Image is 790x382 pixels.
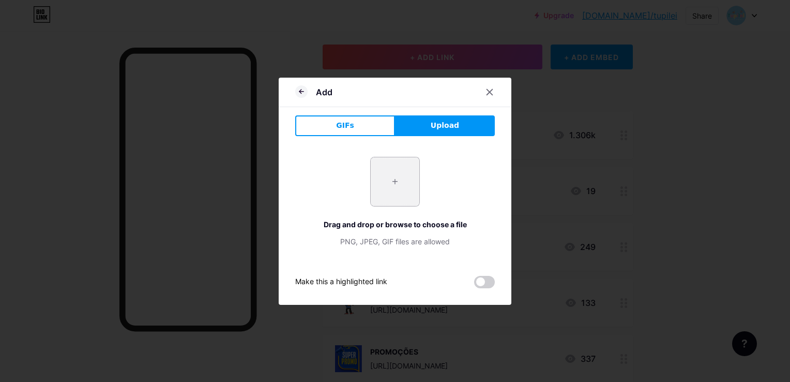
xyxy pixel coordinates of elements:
[431,120,459,131] span: Upload
[295,115,395,136] button: GIFs
[295,236,495,247] div: PNG, JPEG, GIF files are allowed
[395,115,495,136] button: Upload
[316,86,332,98] div: Add
[336,120,354,131] span: GIFs
[295,276,387,288] div: Make this a highlighted link
[295,219,495,230] div: Drag and drop or browse to choose a file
